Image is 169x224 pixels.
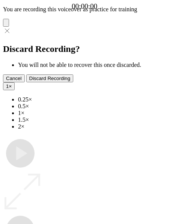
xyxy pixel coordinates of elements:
span: 1 [6,83,9,89]
li: You will not be able to recover this once discarded. [18,62,166,68]
button: Discard Recording [26,74,74,82]
li: 0.5× [18,103,166,110]
li: 1× [18,110,166,117]
li: 1.5× [18,117,166,123]
button: 1× [3,82,15,90]
h2: Discard Recording? [3,44,166,54]
p: You are recording this voiceover as practice for training [3,6,166,13]
li: 0.25× [18,96,166,103]
button: Cancel [3,74,25,82]
a: 00:00:00 [72,2,97,11]
li: 2× [18,123,166,130]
